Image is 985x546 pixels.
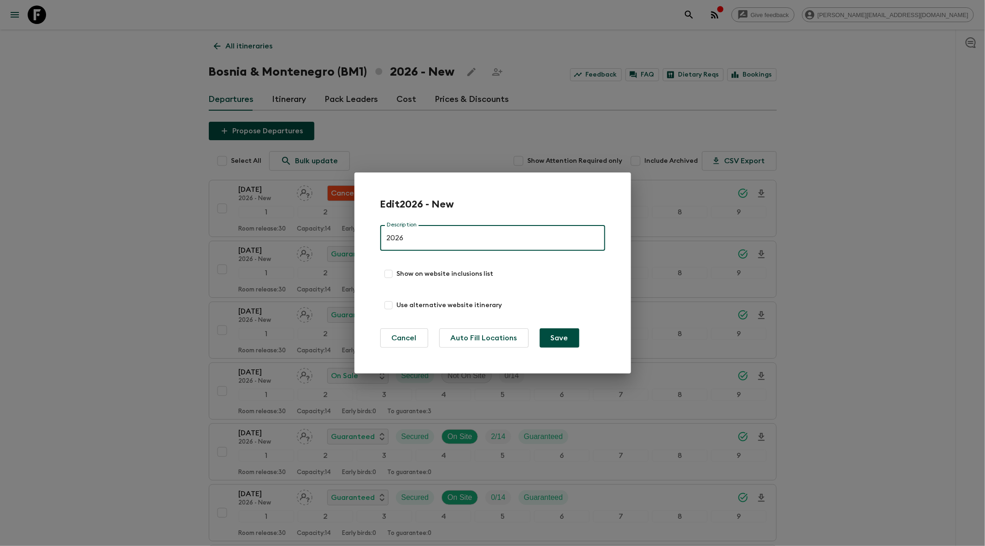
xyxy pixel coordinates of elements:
button: Cancel [380,328,428,348]
h2: Edit 2026 - New [380,198,454,210]
span: Use alternative website itinerary [397,301,502,310]
button: Auto Fill Locations [439,328,529,348]
button: Save [540,328,579,348]
span: Show on website inclusions list [397,269,494,279]
label: Description [387,221,417,229]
